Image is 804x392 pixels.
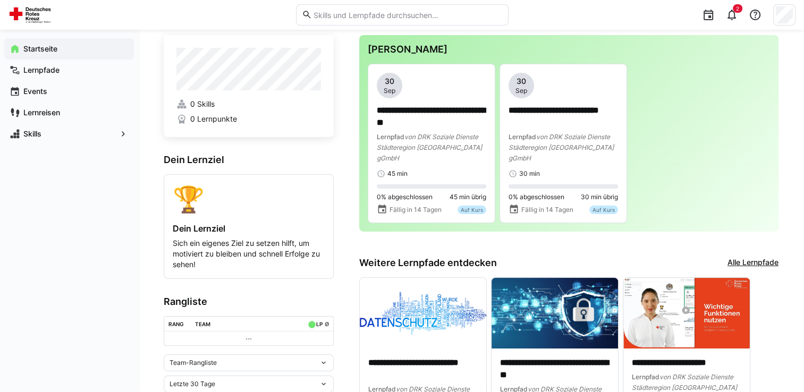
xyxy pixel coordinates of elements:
a: 0 Skills [176,99,321,109]
a: ø [324,319,329,328]
span: Letzte 30 Tage [170,380,215,388]
img: image [492,278,618,349]
span: 30 [517,76,526,87]
span: Sep [384,87,395,95]
div: 🏆 [173,183,325,215]
p: Sich ein eigenes Ziel zu setzen hilft, um motiviert zu bleiben und schnell Erfolge zu sehen! [173,238,325,270]
a: Alle Lernpfade [727,257,778,269]
div: Team [195,321,210,327]
span: 0 Lernpunkte [190,114,237,124]
span: 0% abgeschlossen [377,193,433,201]
span: von DRK Soziale Dienste Städteregion [GEOGRAPHIC_DATA] gGmbH [509,133,614,162]
span: 30 min übrig [581,193,618,201]
h3: [PERSON_NAME] [368,44,770,55]
span: Sep [515,87,527,95]
span: 45 min [387,169,408,178]
span: 0% abgeschlossen [509,193,564,201]
span: Fällig in 14 Tagen [521,206,573,214]
span: Fällig in 14 Tagen [390,206,442,214]
span: Lernpfad [509,133,536,141]
h3: Rangliste [164,296,334,308]
div: Auf Kurs [589,206,618,214]
span: Team-Rangliste [170,359,217,367]
input: Skills und Lernpfade durchsuchen… [312,10,502,20]
span: Lernpfad [632,373,659,381]
div: Rang [168,321,184,327]
img: image [360,278,486,349]
span: 30 [385,76,394,87]
div: Auf Kurs [458,206,486,214]
span: 0 Skills [190,99,215,109]
div: LP [316,321,323,327]
span: von DRK Soziale Dienste Städteregion [GEOGRAPHIC_DATA] gGmbH [377,133,482,162]
span: 2 [736,5,739,12]
h4: Dein Lernziel [173,223,325,234]
span: Lernpfad [377,133,404,141]
span: 45 min übrig [450,193,486,201]
span: 30 min [519,169,540,178]
h3: Weitere Lernpfade entdecken [359,257,497,269]
img: image [623,278,750,349]
h3: Dein Lernziel [164,154,334,166]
